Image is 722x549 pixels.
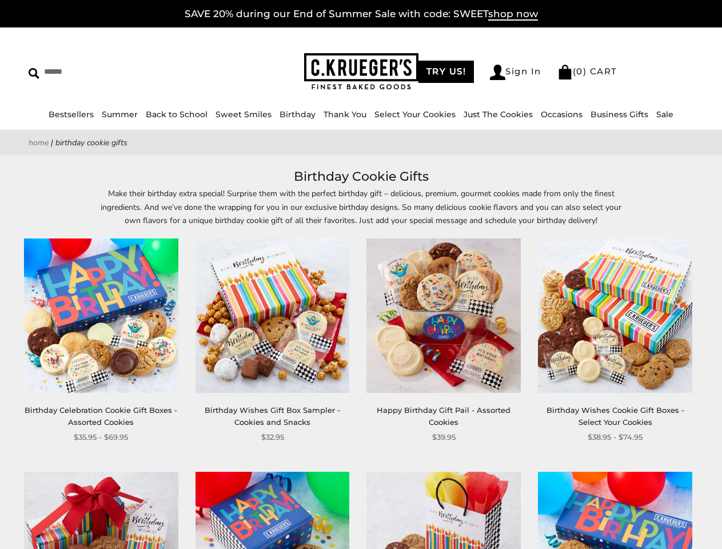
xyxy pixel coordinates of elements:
span: shop now [488,8,538,21]
nav: breadcrumbs [29,136,693,149]
span: $32.95 [261,431,284,443]
a: Birthday Wishes Gift Box Sampler - Cookies and Snacks [205,405,340,427]
p: Make their birthday extra special! Surprise them with the perfect birthday gift – delicious, prem... [98,187,624,226]
img: C.KRUEGER'S [304,53,418,90]
a: Just The Cookies [464,109,533,120]
img: Happy Birthday Gift Pail - Assorted Cookies [366,238,521,393]
span: Birthday Cookie Gifts [55,137,127,148]
a: Birthday Celebration Cookie Gift Boxes - Assorted Cookies [25,405,177,427]
a: SAVE 20% during our End of Summer Sale with code: SWEETshop now [185,8,538,21]
span: 0 [576,66,583,77]
a: Back to School [146,109,208,120]
img: Birthday Celebration Cookie Gift Boxes - Assorted Cookies [24,238,178,393]
a: Happy Birthday Gift Pail - Assorted Cookies [377,405,510,427]
a: TRY US! [418,61,474,83]
a: Sweet Smiles [216,109,272,120]
a: Select Your Cookies [374,109,456,120]
a: Birthday [280,109,316,120]
a: Sign In [490,65,541,80]
a: Summer [102,109,138,120]
img: Search [29,68,39,79]
span: $35.95 - $69.95 [74,431,128,443]
a: Occasions [541,109,583,120]
a: Thank You [324,109,366,120]
span: $39.95 [432,431,456,443]
img: Birthday Wishes Cookie Gift Boxes - Select Your Cookies [538,238,692,393]
img: Account [490,65,505,80]
a: Business Gifts [591,109,648,120]
span: | [51,137,53,148]
a: Bestsellers [49,109,94,120]
h1: Birthday Cookie Gifts [46,166,676,187]
img: Birthday Wishes Gift Box Sampler - Cookies and Snacks [196,238,350,393]
a: Sale [656,109,673,120]
a: Home [29,137,49,148]
img: Bag [557,65,573,79]
a: (0) CART [557,66,617,77]
span: $38.95 - $74.95 [588,431,643,443]
input: Search [29,63,181,81]
a: Birthday Wishes Cookie Gift Boxes - Select Your Cookies [547,405,684,427]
